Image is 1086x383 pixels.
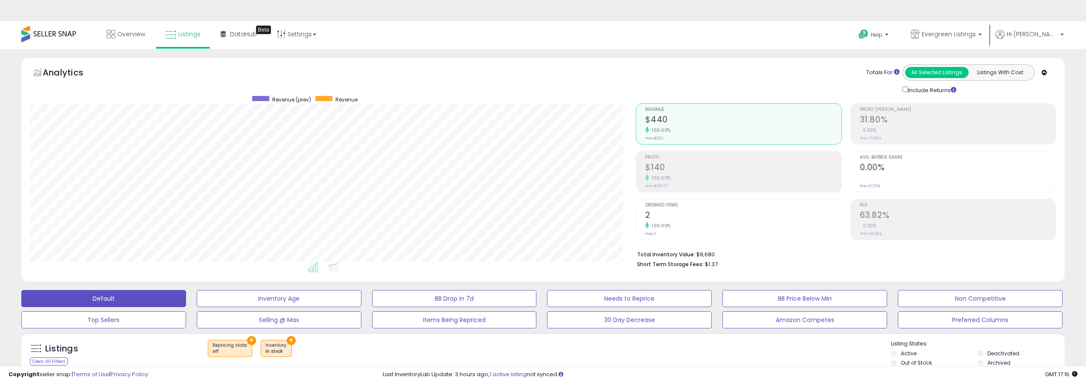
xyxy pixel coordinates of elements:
button: Non Competitive [898,290,1063,307]
a: DataHub [214,21,263,47]
button: All Selected Listings [905,67,969,78]
div: Include Returns [896,85,967,95]
span: DataHub [230,30,257,38]
small: Prev: $69.97 [645,183,668,189]
small: Prev: 1 [645,231,656,236]
small: Prev: 31.80% [860,136,881,141]
h2: $140 [645,162,841,174]
h2: 31.80% [860,115,1056,126]
small: Prev: 63.82% [860,231,882,236]
li: $9,680 [637,249,1050,259]
div: Tooltip anchor [256,26,271,34]
span: Profit [PERSON_NAME] [860,107,1056,112]
b: Short Term Storage Fees: [637,261,704,268]
button: Preferred Columns [898,311,1063,328]
span: Repricing state : [213,342,247,355]
span: $1.37 [705,260,718,268]
button: Inventory Age [197,290,361,307]
div: seller snap | | [9,371,148,379]
div: Totals For [866,69,900,77]
strong: Copyright [9,370,40,378]
h2: 63.82% [860,210,1056,222]
button: BB Price Below Min [722,290,887,307]
small: 0.00% [860,127,877,133]
span: Listings [178,30,201,38]
span: Help [871,31,882,38]
label: Deactivated [987,350,1019,357]
button: Needs to Reprice [547,290,712,307]
div: Clear All Filters [30,357,68,366]
label: Active [901,350,917,357]
button: Selling @ Max [197,311,361,328]
span: Revenue [645,107,841,112]
h2: $440 [645,115,841,126]
button: Top Sellers [21,311,186,328]
small: 100.00% [649,223,671,229]
h2: 2 [645,210,841,222]
div: Last InventoryLab Update: 3 hours ago, not synced. [383,371,1077,379]
a: Listings [159,21,207,47]
a: Terms of Use [73,370,109,378]
span: Avg. Buybox Share [860,155,1056,160]
small: 0.00% [860,223,877,229]
span: Overview [117,30,145,38]
span: Revenue [335,96,358,103]
i: Get Help [858,29,869,40]
a: Settings [271,21,323,47]
span: Hi [PERSON_NAME] [1007,30,1058,38]
span: Ordered Items [645,203,841,208]
small: Prev: $220 [645,136,664,141]
a: Help [852,23,897,49]
button: Amazon Competes [722,311,887,328]
small: 100.00% [649,175,671,181]
div: in stock [265,348,287,354]
h2: 0.00% [860,162,1056,174]
button: 30 Day Decrease [547,311,712,328]
button: BB Drop in 7d [372,290,537,307]
a: Privacy Policy [111,370,148,378]
a: Overview [100,21,151,47]
small: Prev: 0.00% [860,183,880,189]
span: Profit [645,155,841,160]
button: Listings With Cost [968,67,1032,78]
span: 2025-09-16 17:16 GMT [1045,370,1077,378]
div: off [213,348,247,354]
button: Default [21,290,186,307]
span: ROI [860,203,1056,208]
a: Hi [PERSON_NAME] [996,30,1064,49]
p: Listing States: [891,340,1065,348]
small: 100.00% [649,127,671,133]
button: × [287,336,296,345]
a: Evergreen Listings [904,21,988,49]
a: 1 active listing [489,370,527,378]
span: Evergreen Listings [922,30,976,38]
button: × [247,336,256,345]
span: Inventory : [265,342,287,355]
span: Revenue (prev) [272,96,311,103]
button: Items Being Repriced [372,311,537,328]
b: Total Inventory Value: [637,251,695,258]
h5: Listings [45,343,78,355]
h5: Analytics [43,67,100,81]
